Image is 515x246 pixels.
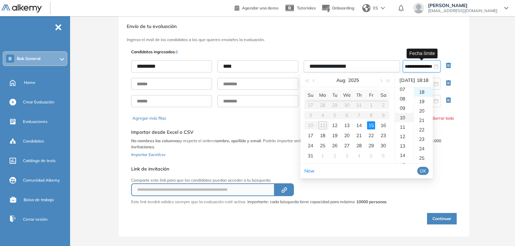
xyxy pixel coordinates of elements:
[331,142,339,150] div: 26
[379,121,387,129] div: 16
[355,142,363,150] div: 28
[406,49,437,58] div: Fecha límite
[319,152,327,160] div: 1
[428,8,497,13] span: [EMAIL_ADDRESS][DOMAIN_NAME]
[131,177,387,183] p: Comparte este link para que los candidatos puedan acceder a tu búsqueda.
[428,3,497,8] span: [PERSON_NAME]
[306,152,314,160] div: 31
[377,130,389,141] td: 2025-08-23
[131,49,178,55] p: Candidatos ingresados:
[329,141,341,151] td: 2025-08-26
[23,177,60,183] span: Comunidad Alkemy
[353,141,365,151] td: 2025-08-28
[414,125,433,134] div: 22
[353,90,365,100] th: Th
[329,130,341,141] td: 2025-08-19
[343,121,351,129] div: 13
[398,73,430,87] div: [DATE] 18:18
[336,73,345,87] button: Aug
[127,37,461,42] h3: Ingresa el mail de los candidatos a los que quieres enviarles la evaluación.
[24,80,35,86] span: Home
[319,142,327,150] div: 25
[343,152,351,160] div: 3
[127,24,461,29] h3: Envío de tu evaluación
[365,120,377,130] td: 2025-08-15
[414,106,433,116] div: 20
[131,138,441,149] b: límite de 10.000 invitaciones
[17,56,40,61] span: Buk General
[23,158,56,164] span: Catálogo de tests
[304,130,316,141] td: 2025-08-17
[395,85,414,94] div: 07
[23,119,48,125] span: Evaluaciones
[316,130,329,141] td: 2025-08-18
[23,216,48,222] span: Cerrar sesión
[414,163,433,172] div: 26
[321,1,354,16] button: Onboarding
[481,214,515,246] div: Widget de chat
[395,151,414,160] div: 14
[379,142,387,150] div: 30
[355,121,363,129] div: 14
[131,138,180,143] b: No nombres las columnas
[23,99,54,105] span: Crear Evaluación
[341,120,353,130] td: 2025-08-13
[395,160,414,170] div: 15
[414,134,433,144] div: 23
[341,130,353,141] td: 2025-08-20
[131,138,457,150] p: y respeta el orden: . Podrás importar archivos de . Cada evaluación tiene un .
[365,90,377,100] th: Fr
[329,90,341,100] th: Tu
[132,115,166,121] button: Agregar más filas
[343,142,351,150] div: 27
[329,120,341,130] td: 2025-08-12
[306,142,314,150] div: 24
[377,120,389,130] td: 2025-08-16
[214,138,261,143] b: nombre, apellido y email
[131,129,457,135] h5: Importar desde Excel o CSV
[414,97,433,106] div: 19
[341,141,353,151] td: 2025-08-27
[348,73,359,87] button: 2025
[353,130,365,141] td: 2025-08-21
[247,199,387,205] span: Importante: cada búsqueda tiene capacidad para máximo
[242,5,278,10] span: Agendar una demo
[365,151,377,161] td: 2025-09-05
[341,90,353,100] th: We
[377,151,389,161] td: 2025-09-06
[356,199,387,204] strong: 10000 personas
[131,199,246,205] p: Este link tendrá validez siempre que la evaluación esté activa.
[23,138,44,144] span: Candidatos
[367,131,375,140] div: 22
[331,152,339,160] div: 2
[8,56,12,61] span: B
[395,122,414,132] div: 11
[316,151,329,161] td: 2025-09-01
[304,90,316,100] th: Su
[414,144,433,153] div: 24
[379,152,387,160] div: 6
[377,141,389,151] td: 2025-08-30
[365,130,377,141] td: 2025-08-22
[304,141,316,151] td: 2025-08-24
[395,103,414,113] div: 09
[367,121,375,129] div: 15
[331,121,339,129] div: 12
[414,116,433,125] div: 21
[377,90,389,100] th: Sa
[355,152,363,160] div: 4
[1,4,42,13] img: Logo
[367,152,375,160] div: 5
[235,3,278,11] a: Agendar una demo
[379,131,387,140] div: 23
[353,120,365,130] td: 2025-08-14
[306,131,314,140] div: 17
[395,113,414,122] div: 10
[365,141,377,151] td: 2025-08-29
[420,167,426,175] span: OK
[381,7,385,9] img: arrow
[343,131,351,140] div: 20
[131,150,165,158] button: Importar Excel/csv
[432,115,454,121] button: Borrar todo
[395,132,414,141] div: 12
